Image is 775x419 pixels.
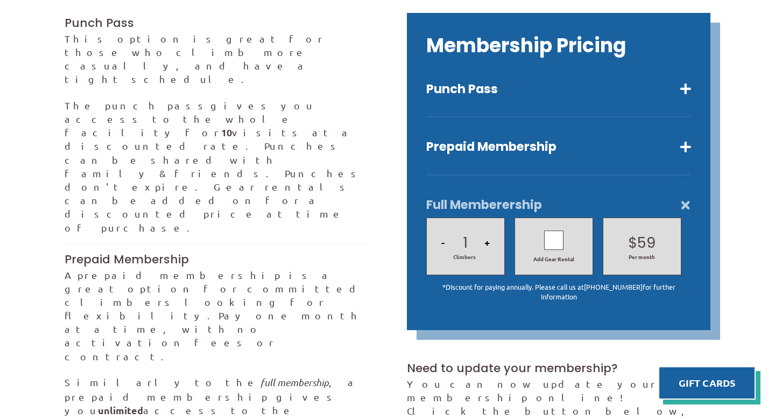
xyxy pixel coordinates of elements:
[65,269,366,322] span: A prepaid membership is a great option for committed climbers looking for flexibility.
[432,233,499,253] h2: 1
[407,360,710,376] h3: Need to update your membership?
[221,126,232,138] strong: 10
[481,224,493,261] button: +
[65,268,368,363] p: Pay one month at a time, with no activation fees or contract.
[438,224,448,261] button: -
[65,100,363,233] span: gives you access to the whole facility for visits at a discounted rate. Punches can be shared wit...
[65,32,368,86] p: This option is great for those who climb more casually, and have a tight schedule.
[426,282,691,301] p: *Discount for paying annually. Please call us at for further information
[614,253,671,261] span: Per month
[98,404,143,416] strong: unlimited
[65,99,368,234] p: The punch pass
[520,255,588,263] span: Add Gear Rental
[637,233,656,253] p: 59
[608,233,676,253] h2: $
[453,253,476,261] span: Climbers
[426,32,691,59] h2: Membership Pricing
[584,282,643,291] a: [PHONE_NUMBER]
[260,376,329,388] em: full membership
[65,252,368,268] h3: Prepaid Membership
[65,15,368,31] h3: Punch Pass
